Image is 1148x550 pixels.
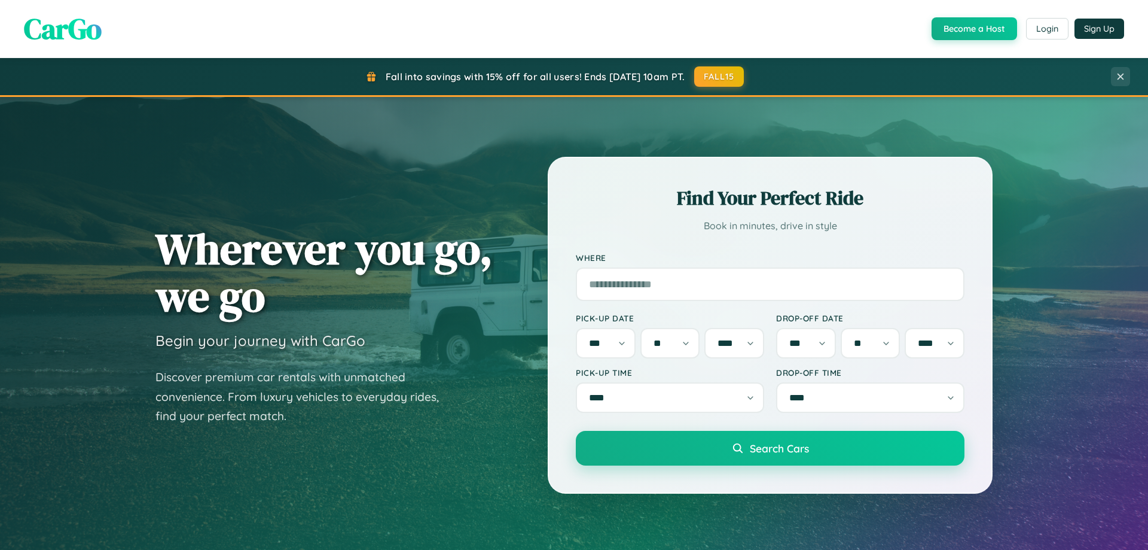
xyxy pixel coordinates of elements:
button: Sign Up [1074,19,1124,39]
p: Discover premium car rentals with unmatched convenience. From luxury vehicles to everyday rides, ... [155,367,454,426]
label: Drop-off Date [776,313,964,323]
span: CarGo [24,9,102,48]
label: Pick-up Time [576,367,764,378]
button: Login [1026,18,1068,39]
label: Pick-up Date [576,313,764,323]
span: Search Cars [750,442,809,455]
label: Drop-off Time [776,367,964,378]
h2: Find Your Perfect Ride [576,185,964,211]
button: Search Cars [576,431,964,466]
h1: Wherever you go, we go [155,225,493,320]
h3: Begin your journey with CarGo [155,332,365,350]
button: Become a Host [932,17,1017,40]
button: FALL15 [694,66,744,87]
label: Where [576,253,964,263]
span: Fall into savings with 15% off for all users! Ends [DATE] 10am PT. [386,71,685,83]
p: Book in minutes, drive in style [576,217,964,235]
